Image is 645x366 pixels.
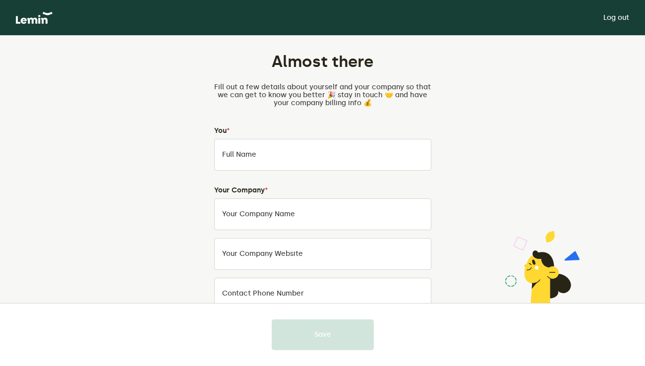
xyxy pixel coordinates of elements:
[214,278,431,309] input: Contact Phone Number
[214,139,431,171] input: Full Name
[214,83,431,107] p: Fill out a few details about yourself and your company so that we can get to know you better 🎉 st...
[214,198,431,230] input: Your Company Name
[214,127,431,135] h4: You
[214,238,431,270] input: Your company website
[214,52,431,71] h1: Almost there
[222,210,295,218] label: Your Company Name
[222,250,303,258] label: Your company website
[222,151,256,159] label: Full Name
[222,290,304,298] label: Contact Phone Number
[272,319,374,350] button: Save
[16,12,53,24] img: logo
[603,14,629,22] a: Log out
[214,186,431,194] h4: Your Company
